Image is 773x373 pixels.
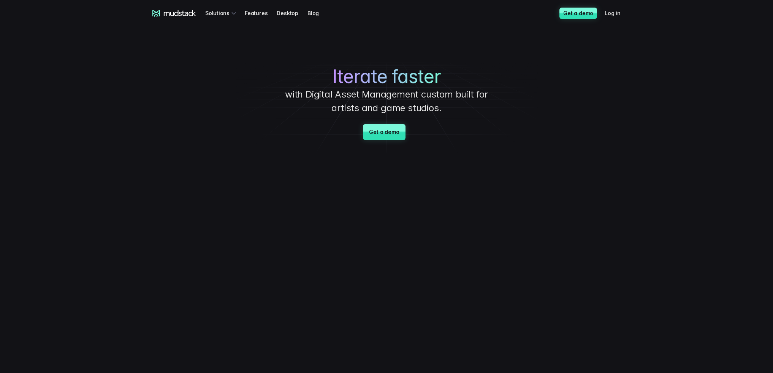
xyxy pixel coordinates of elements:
[205,6,239,20] div: Solutions
[277,6,307,20] a: Desktop
[559,8,597,19] a: Get a demo
[272,88,501,115] p: with Digital Asset Management custom built for artists and game studios.
[152,10,196,17] a: mudstack logo
[363,124,405,140] a: Get a demo
[333,66,441,88] span: Iterate faster
[307,6,328,20] a: Blog
[245,6,277,20] a: Features
[605,6,630,20] a: Log in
